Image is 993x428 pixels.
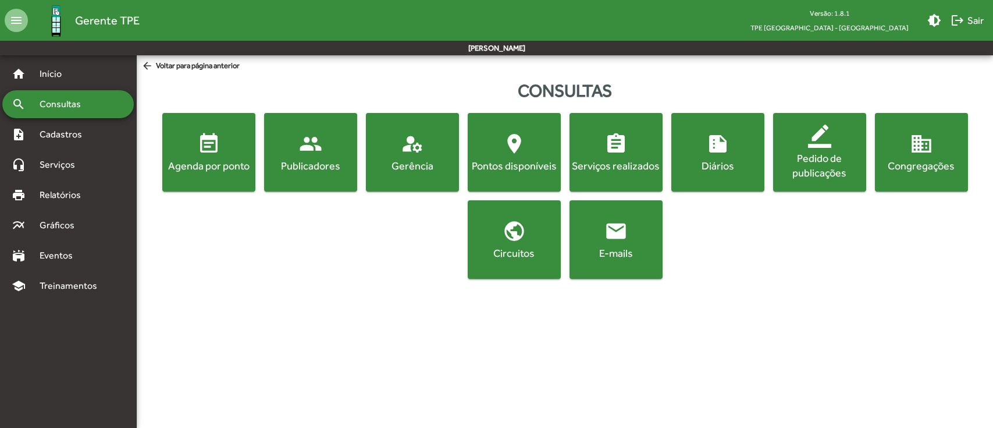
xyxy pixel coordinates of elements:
[33,67,79,81] span: Início
[33,97,96,111] span: Consultas
[604,219,628,242] mat-icon: email
[28,2,140,40] a: Gerente TPE
[572,245,660,260] div: E-mails
[877,158,966,172] div: Congregações
[875,113,968,192] button: Congregações
[37,2,75,40] img: Logo
[468,113,561,192] button: Pontos disponíveis
[503,132,526,155] mat-icon: location_on
[570,113,663,192] button: Serviços realizados
[33,158,91,172] span: Serviços
[572,158,660,172] div: Serviços realizados
[12,158,26,172] mat-icon: headset_mic
[137,77,993,104] div: Consultas
[927,13,941,27] mat-icon: brightness_medium
[12,97,26,111] mat-icon: search
[75,11,140,30] span: Gerente TPE
[12,249,26,263] mat-icon: stadium
[33,128,97,142] span: Cadastros
[299,132,322,155] mat-icon: people
[5,9,28,32] mat-icon: menu
[266,158,355,172] div: Publicadores
[12,67,26,81] mat-icon: home
[775,151,864,180] div: Pedido de publicações
[33,279,111,293] span: Treinamentos
[162,113,255,192] button: Agenda por ponto
[366,113,459,192] button: Gerência
[468,200,561,279] button: Circuitos
[470,245,558,260] div: Circuitos
[946,10,988,31] button: Sair
[570,200,663,279] button: E-mails
[674,158,762,172] div: Diários
[197,132,220,155] mat-icon: event_note
[808,125,831,148] mat-icon: border_color
[141,60,240,73] span: Voltar para página anterior
[12,279,26,293] mat-icon: school
[141,60,156,73] mat-icon: arrow_back
[264,113,357,192] button: Publicadores
[671,113,764,192] button: Diários
[503,219,526,242] mat-icon: public
[910,132,933,155] mat-icon: domain
[12,218,26,232] mat-icon: multiline_chart
[741,20,918,35] span: TPE [GEOGRAPHIC_DATA] - [GEOGRAPHIC_DATA]
[773,113,866,192] button: Pedido de publicações
[741,6,918,20] div: Versão: 1.8.1
[401,132,424,155] mat-icon: manage_accounts
[12,188,26,202] mat-icon: print
[12,128,26,142] mat-icon: note_add
[470,158,558,172] div: Pontos disponíveis
[368,158,457,172] div: Gerência
[951,10,984,31] span: Sair
[33,188,96,202] span: Relatórios
[706,132,729,155] mat-icon: summarize
[33,218,90,232] span: Gráficos
[951,13,964,27] mat-icon: logout
[33,249,88,263] span: Eventos
[165,158,253,172] div: Agenda por ponto
[604,132,628,155] mat-icon: assignment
